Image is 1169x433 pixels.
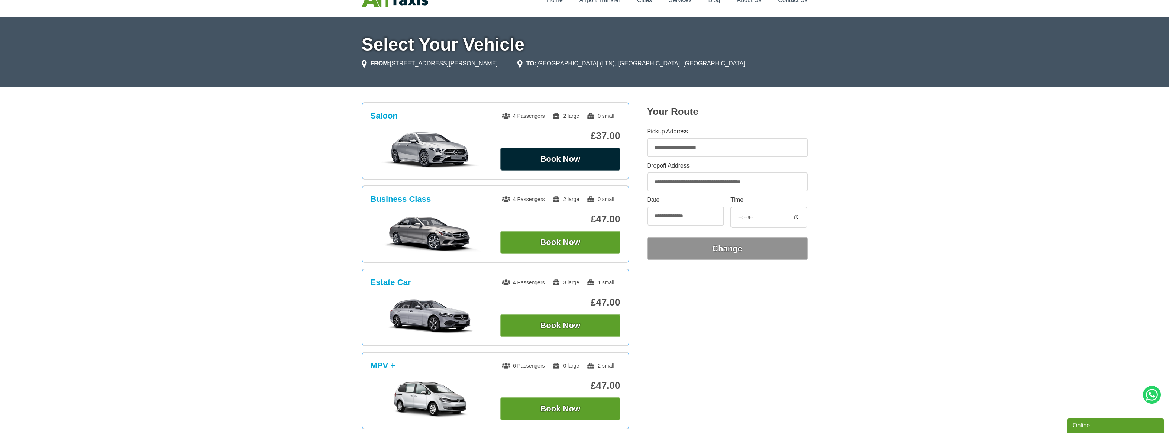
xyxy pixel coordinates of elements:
[587,363,614,369] span: 2 small
[552,279,579,285] span: 3 large
[500,213,620,225] p: £47.00
[362,59,498,68] li: [STREET_ADDRESS][PERSON_NAME]
[500,380,620,391] p: £47.00
[552,363,579,369] span: 0 large
[552,113,579,119] span: 2 large
[371,60,390,67] strong: FROM:
[371,194,431,204] h3: Business Class
[647,237,808,260] button: Change
[1067,417,1165,433] iframe: chat widget
[500,314,620,337] button: Book Now
[587,279,614,285] span: 1 small
[526,60,536,67] strong: TO:
[647,163,808,169] label: Dropoff Address
[500,231,620,254] button: Book Now
[502,196,545,202] span: 4 Passengers
[374,214,486,252] img: Business Class
[502,113,545,119] span: 4 Passengers
[371,361,395,371] h3: MPV +
[500,297,620,308] p: £47.00
[371,111,398,121] h3: Saloon
[362,36,808,54] h1: Select Your Vehicle
[500,397,620,420] button: Book Now
[374,298,486,335] img: Estate Car
[517,59,745,68] li: [GEOGRAPHIC_DATA] (LTN), [GEOGRAPHIC_DATA], [GEOGRAPHIC_DATA]
[647,129,808,135] label: Pickup Address
[587,196,614,202] span: 0 small
[587,113,614,119] span: 0 small
[500,130,620,142] p: £37.00
[502,279,545,285] span: 4 Passengers
[500,148,620,171] button: Book Now
[552,196,579,202] span: 2 large
[374,131,486,168] img: Saloon
[374,381,486,418] img: MPV +
[730,197,807,203] label: Time
[647,197,724,203] label: Date
[371,278,411,287] h3: Estate Car
[647,106,808,117] h2: Your Route
[502,363,545,369] span: 6 Passengers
